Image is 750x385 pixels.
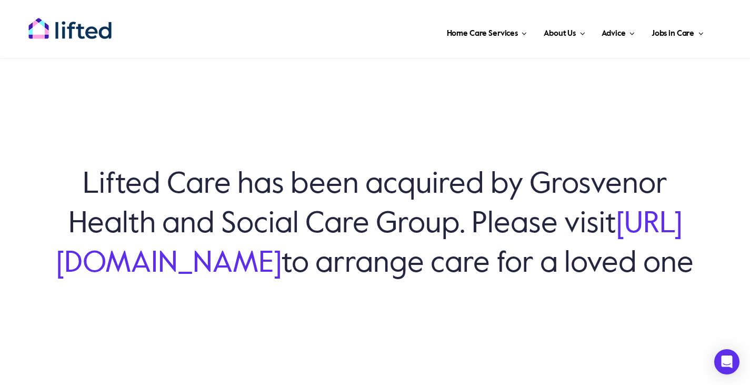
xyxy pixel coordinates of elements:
[598,16,637,47] a: Advice
[714,349,739,374] div: Open Intercom Messenger
[53,165,697,284] h6: Lifted Care has been acquired by Grosvenor Health and Social Care Group. Please visit to arrange ...
[652,25,694,42] span: Jobs in Care
[648,16,707,47] a: Jobs in Care
[602,25,625,42] span: Advice
[447,25,518,42] span: Home Care Services
[544,25,576,42] span: About Us
[146,16,707,47] nav: Main Menu
[444,16,531,47] a: Home Care Services
[28,17,112,28] a: lifted-logo
[541,16,588,47] a: About Us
